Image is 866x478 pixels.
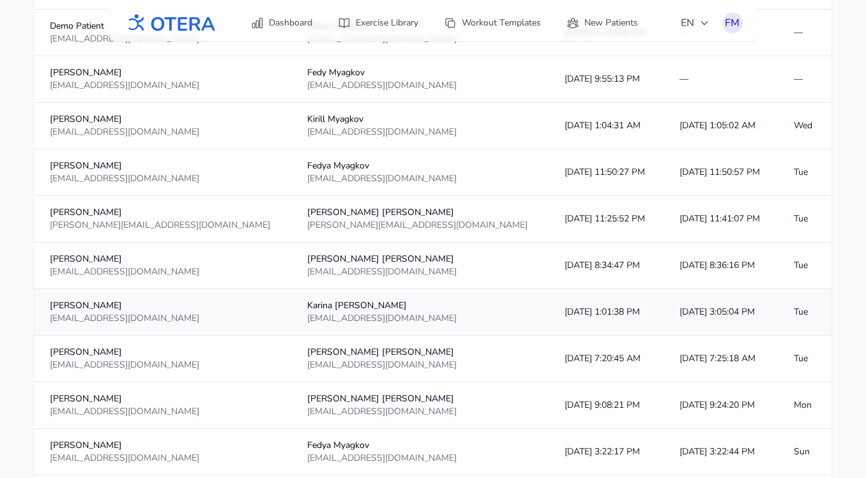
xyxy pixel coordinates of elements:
div: [EMAIL_ADDRESS][DOMAIN_NAME] [50,265,277,278]
img: OTERA logo [124,9,216,38]
td: — [779,56,832,103]
div: Karina [PERSON_NAME] [307,299,534,312]
td: [DATE] 8:34:47 PM [549,243,664,289]
div: [EMAIL_ADDRESS][DOMAIN_NAME] [50,405,277,418]
td: Tue [779,196,832,243]
button: EN [673,10,717,36]
td: — [664,56,779,103]
div: [EMAIL_ADDRESS][DOMAIN_NAME] [307,359,534,371]
div: Kirill Myagkov [307,113,534,126]
td: [DATE] 8:36:16 PM [664,243,779,289]
span: EN [681,15,710,31]
button: FM [722,13,743,33]
td: [DATE] 1:01:38 PM [549,289,664,336]
td: [DATE] 9:55:13 PM [549,56,664,103]
div: [EMAIL_ADDRESS][DOMAIN_NAME] [307,265,534,278]
div: [EMAIL_ADDRESS][DOMAIN_NAME] [50,172,277,185]
td: Mon [779,382,832,429]
td: [DATE] 9:24:20 PM [664,382,779,429]
td: [DATE] 11:25:52 PM [549,196,664,243]
a: Exercise Library [330,11,426,34]
td: Wed [779,103,832,149]
div: [PERSON_NAME] [PERSON_NAME] [307,206,534,219]
div: [EMAIL_ADDRESS][DOMAIN_NAME] [50,359,277,371]
a: New Patients [559,11,646,34]
div: [PERSON_NAME] [50,160,277,172]
div: [PERSON_NAME] [50,439,277,452]
div: [PERSON_NAME] [PERSON_NAME] [307,346,534,359]
td: [DATE] 9:08:21 PM [549,382,664,429]
div: [EMAIL_ADDRESS][DOMAIN_NAME] [50,312,277,325]
div: Fedy Myagkov [307,66,534,79]
div: [PERSON_NAME] [50,392,277,405]
td: Tue [779,149,832,196]
td: [DATE] 1:04:31 AM [549,103,664,149]
div: [EMAIL_ADDRESS][DOMAIN_NAME] [307,172,534,185]
div: [EMAIL_ADDRESS][DOMAIN_NAME] [307,79,534,92]
td: Tue [779,289,832,336]
td: [DATE] 3:22:44 PM [664,429,779,475]
div: [EMAIL_ADDRESS][DOMAIN_NAME] [307,312,534,325]
div: [PERSON_NAME] [50,66,277,79]
td: [DATE] 7:25:18 AM [664,336,779,382]
div: [PERSON_NAME] [50,113,277,126]
div: Fedya Myagkov [307,439,534,452]
td: [DATE] 1:05:02 AM [664,103,779,149]
td: Tue [779,243,832,289]
a: Dashboard [243,11,320,34]
div: [EMAIL_ADDRESS][DOMAIN_NAME] [50,452,277,465]
div: [PERSON_NAME][EMAIL_ADDRESS][DOMAIN_NAME] [50,219,277,232]
td: [DATE] 11:41:07 PM [664,196,779,243]
a: Workout Templates [436,11,549,34]
div: [PERSON_NAME][EMAIL_ADDRESS][DOMAIN_NAME] [307,219,534,232]
div: [EMAIL_ADDRESS][DOMAIN_NAME] [50,126,277,138]
td: [DATE] 7:20:45 AM [549,336,664,382]
td: Sun [779,429,832,475]
td: [DATE] 3:05:04 PM [664,289,779,336]
div: [PERSON_NAME] [PERSON_NAME] [307,253,534,265]
div: [EMAIL_ADDRESS][DOMAIN_NAME] [307,126,534,138]
div: [PERSON_NAME] [50,346,277,359]
td: [DATE] 11:50:27 PM [549,149,664,196]
div: [EMAIL_ADDRESS][DOMAIN_NAME] [50,79,277,92]
div: [PERSON_NAME] [50,206,277,219]
div: Fedya Myagkov [307,160,534,172]
td: [DATE] 11:50:57 PM [664,149,779,196]
td: Tue [779,336,832,382]
div: [PERSON_NAME] [PERSON_NAME] [307,392,534,405]
div: [EMAIL_ADDRESS][DOMAIN_NAME] [307,452,534,465]
div: [PERSON_NAME] [50,299,277,312]
div: [PERSON_NAME] [50,253,277,265]
td: [DATE] 3:22:17 PM [549,429,664,475]
div: [EMAIL_ADDRESS][DOMAIN_NAME] [307,405,534,418]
